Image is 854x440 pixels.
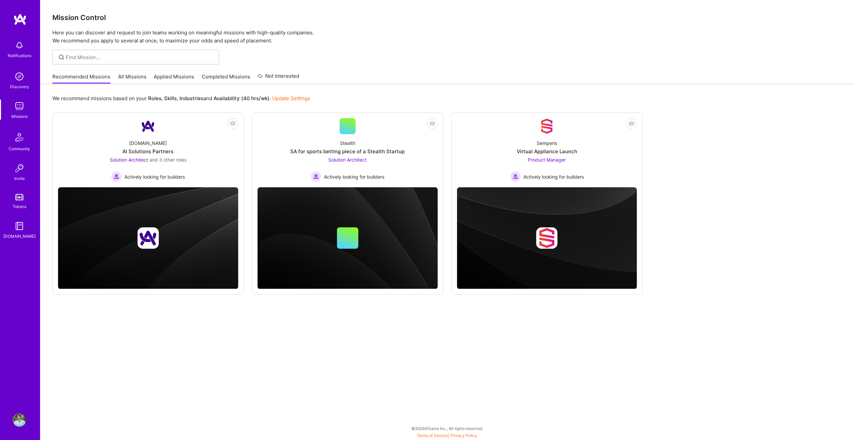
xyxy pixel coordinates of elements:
h3: Mission Control [52,13,842,22]
b: Availability (40 hrs/wk) [213,95,270,101]
a: Applied Missions [154,73,194,84]
a: Not Interested [258,72,299,84]
div: [DOMAIN_NAME] [129,140,167,147]
a: User Avatar [11,413,28,427]
span: Actively looking for builders [324,173,384,180]
img: logo [13,13,27,25]
div: [DOMAIN_NAME] [3,233,36,240]
div: Invite [14,175,25,182]
img: cover [457,187,637,289]
span: Solution Architect [328,157,367,163]
span: Actively looking for builders [523,173,584,180]
div: SA for sports betting piece of a Stealth Startup [290,148,405,155]
a: Company Logo[DOMAIN_NAME]AI Solutions PartnersSolution Architect and 3 other rolesActively lookin... [58,118,238,182]
span: Actively looking for builders [124,173,185,180]
img: Actively looking for builders [510,171,521,182]
b: Industries [179,95,203,101]
img: Company logo [536,227,557,249]
a: Privacy Policy [450,433,477,438]
i: icon EyeClosed [629,121,634,126]
img: teamwork [13,99,26,113]
span: and 3 other roles [149,157,186,163]
img: tokens [15,194,23,200]
img: Company Logo [539,118,555,134]
a: Company LogoSemperisVirtual Appliance LaunchProduct Manager Actively looking for buildersActively... [457,118,637,182]
b: Skills [164,95,177,101]
img: Actively looking for builders [111,171,122,182]
img: bell [13,39,26,52]
div: AI Solutions Partners [122,148,173,155]
img: Company logo [137,227,159,249]
p: We recommend missions based on your , , and . [52,95,310,102]
div: Tokens [13,203,26,210]
div: Semperis [537,140,557,147]
a: Recommended Missions [52,73,110,84]
span: | [417,433,477,438]
img: Community [11,129,27,145]
div: Discovery [10,83,29,90]
img: cover [258,187,438,289]
div: Community [9,145,30,152]
img: cover [58,187,238,289]
i: icon SearchGrey [58,53,65,61]
p: Here you can discover and request to join teams working on meaningful missions with high-quality ... [52,29,842,45]
i: icon EyeClosed [430,121,435,126]
a: Completed Missions [202,73,250,84]
img: Company Logo [140,118,156,134]
a: Terms of Service [417,433,448,438]
div: Notifications [8,52,31,59]
span: Product Manager [528,157,566,163]
img: User Avatar [13,413,26,427]
img: discovery [13,70,26,83]
span: Solution Architect [110,157,148,163]
a: Update Settings [272,95,310,101]
div: Stealth [340,140,355,147]
a: All Missions [118,73,146,84]
a: StealthSA for sports betting piece of a Stealth StartupSolution Architect Actively looking for bu... [258,118,438,182]
b: Roles [148,95,161,101]
div: © 2025 ATeams Inc., All rights reserved. [40,420,854,437]
img: guide book [13,219,26,233]
div: Virtual Appliance Launch [517,148,577,155]
img: Invite [13,162,26,175]
input: Find Mission... [66,54,214,61]
img: Actively looking for builders [311,171,321,182]
div: Missions [11,113,28,120]
i: icon EyeClosed [230,121,236,126]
